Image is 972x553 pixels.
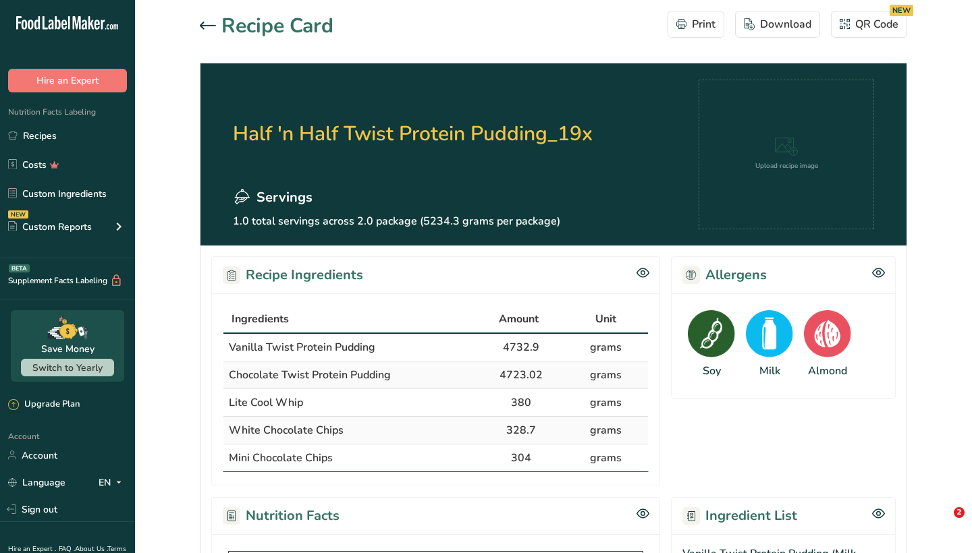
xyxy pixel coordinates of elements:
a: Language [8,471,65,494]
p: 1.0 total servings across 2.0 package (5234.3 grams per package) [233,213,593,229]
span: Servings [256,187,313,208]
td: grams [563,417,648,444]
img: Soy [688,310,735,357]
span: White Chocolate Chips [229,423,344,438]
div: NEW [890,5,913,16]
iframe: Intercom live chat [926,507,959,540]
td: grams [563,389,648,417]
span: Mini Chocolate Chips [229,450,333,465]
div: Custom Reports [8,220,92,234]
div: Upgrade Plan [8,398,80,411]
h1: Recipe Card [221,11,333,41]
div: BETA [9,264,30,272]
span: Chocolate Twist Protein Pudding [229,368,391,382]
td: grams [563,334,648,361]
div: Milk [759,363,780,379]
td: 380 [479,389,564,417]
div: NEW [8,210,28,219]
td: 304 [479,444,564,471]
h2: Ingredient List [682,506,797,526]
span: 2 [954,507,965,518]
h2: Allergens [682,265,767,285]
div: Save Money [41,342,94,356]
h2: Recipe Ingredients [223,265,363,285]
button: Print [668,11,724,38]
span: Amount [499,311,539,327]
h2: Nutrition Facts [223,506,340,526]
div: Soy [703,363,721,379]
div: QR Code [840,16,898,32]
div: Upload recipe image [755,161,818,171]
button: Switch to Yearly [21,359,114,376]
div: Download [744,16,811,32]
div: EN [99,474,127,490]
div: Almond [808,363,847,379]
span: Ingredients [232,311,289,327]
div: Print [676,16,715,32]
span: Vanilla Twist Protein Pudding [229,340,375,355]
td: 4732.9 [479,334,564,361]
button: QR Code NEW [831,11,907,38]
button: Hire an Expert [8,69,127,92]
td: grams [563,361,648,389]
td: grams [563,444,648,471]
img: Milk [746,310,793,357]
span: Lite Cool Whip [229,395,303,410]
td: 4723.02 [479,361,564,389]
span: Switch to Yearly [32,361,103,374]
span: Unit [595,311,616,327]
button: Download [735,11,820,38]
img: Almond [804,310,851,357]
td: 328.7 [479,417,564,444]
h2: Half 'n Half Twist Protein Pudding_19x [233,80,593,187]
